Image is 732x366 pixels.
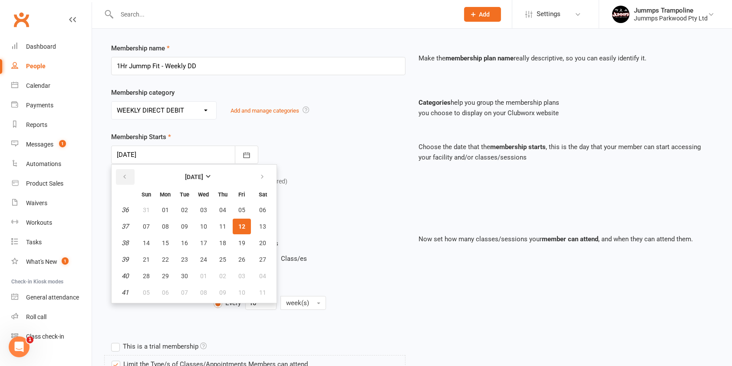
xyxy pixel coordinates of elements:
a: Add and manage categories [231,107,299,114]
span: 02 [219,273,226,279]
span: 18 [219,240,226,246]
button: 23 [175,252,194,267]
span: 22 [162,256,169,263]
div: Calendar [26,82,50,89]
span: 25 [219,256,226,263]
button: 31 [137,202,155,218]
small: Monday [160,191,171,198]
div: People [26,63,46,70]
span: 11 [260,289,267,296]
span: 17 [200,240,207,246]
button: 01 [156,202,175,218]
span: 06 [162,289,169,296]
a: Waivers [11,193,92,213]
span: 03 [200,206,207,213]
p: Choose the date that the , this is the day that your member can start accessing your facility and... [419,142,713,163]
small: Thursday [218,191,228,198]
button: 16 [175,235,194,251]
button: 22 [156,252,175,267]
span: 07 [143,223,150,230]
button: 03 [233,268,251,284]
button: 09 [175,219,194,234]
img: thumb_image1698795904.png [612,6,630,23]
button: 26 [233,252,251,267]
div: Product Sales [26,180,63,187]
button: 05 [233,202,251,218]
button: 24 [195,252,213,267]
strong: Categories [419,99,451,106]
span: 03 [238,273,245,279]
strong: [DATE] [185,173,203,180]
div: Tasks [26,239,42,246]
button: 08 [156,219,175,234]
span: 21 [143,256,150,263]
span: 12 [238,223,245,230]
a: Reports [11,115,92,135]
button: 15 [156,235,175,251]
a: Calendar [11,76,92,96]
button: 09 [214,285,232,300]
p: Make the really descriptive, so you can easily identify it. [419,53,713,63]
button: 07 [137,219,155,234]
button: 19 [233,235,251,251]
div: Automations [26,160,61,167]
button: week(s) [280,296,326,310]
button: 25 [214,252,232,267]
button: 12 [233,219,251,234]
span: 27 [260,256,267,263]
input: Enter membership name [111,57,406,75]
a: Messages 1 [11,135,92,154]
button: 21 [137,252,155,267]
button: 06 [252,202,274,218]
span: Settings [537,4,561,24]
span: Add [479,11,490,18]
strong: membership starts [490,143,546,151]
p: help you group the membership plans you choose to display on your Clubworx website [419,97,713,118]
small: Friday [239,191,245,198]
span: 10 [200,223,207,230]
span: 1 [26,336,33,343]
label: Membership name [111,43,170,53]
span: 06 [260,206,267,213]
div: Class check-in [26,333,64,340]
span: 14 [143,240,150,246]
em: 41 [122,289,129,296]
button: 13 [252,219,274,234]
span: 13 [260,223,267,230]
small: Tuesday [180,191,189,198]
button: 07 [175,285,194,300]
button: 02 [214,268,232,284]
button: 10 [233,285,251,300]
em: 37 [122,223,129,230]
div: Member Can Attend [105,238,207,248]
div: Payments [26,102,53,109]
button: 06 [156,285,175,300]
span: 19 [238,240,245,246]
div: Waivers [26,200,47,206]
span: 05 [143,289,150,296]
a: Dashboard [11,37,92,57]
a: What's New1 [11,252,92,272]
div: Workouts [26,219,52,226]
button: 14 [137,235,155,251]
div: Jummps Trampoline [634,7,708,14]
span: 28 [143,273,150,279]
button: 27 [252,252,274,267]
span: 23 [181,256,188,263]
span: 26 [238,256,245,263]
div: When can they attend? [105,282,207,292]
a: Payments [11,96,92,115]
button: 10 [195,219,213,234]
button: 30 [175,268,194,284]
span: 01 [200,273,207,279]
span: 10 [238,289,245,296]
div: Reports [26,121,47,128]
span: 08 [200,289,207,296]
span: 09 [219,289,226,296]
span: 30 [181,273,188,279]
button: Add [464,7,501,22]
button: 08 [195,285,213,300]
strong: member can attend [542,235,598,243]
label: Membership category [111,87,175,98]
span: 07 [181,289,188,296]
